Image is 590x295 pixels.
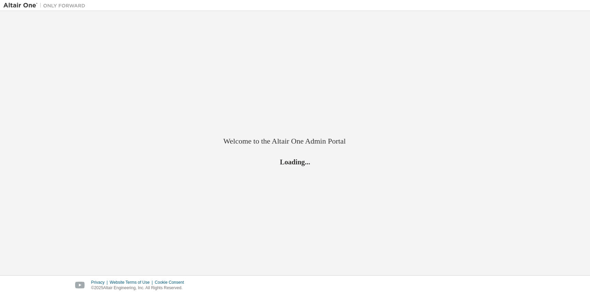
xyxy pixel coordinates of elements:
div: Website Terms of Use [110,280,155,285]
img: Altair One [3,2,89,9]
img: youtube.svg [75,282,85,289]
h2: Loading... [223,157,367,166]
div: Privacy [91,280,110,285]
h2: Welcome to the Altair One Admin Portal [223,136,367,146]
div: Cookie Consent [155,280,188,285]
p: © 2025 Altair Engineering, Inc. All Rights Reserved. [91,285,188,291]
